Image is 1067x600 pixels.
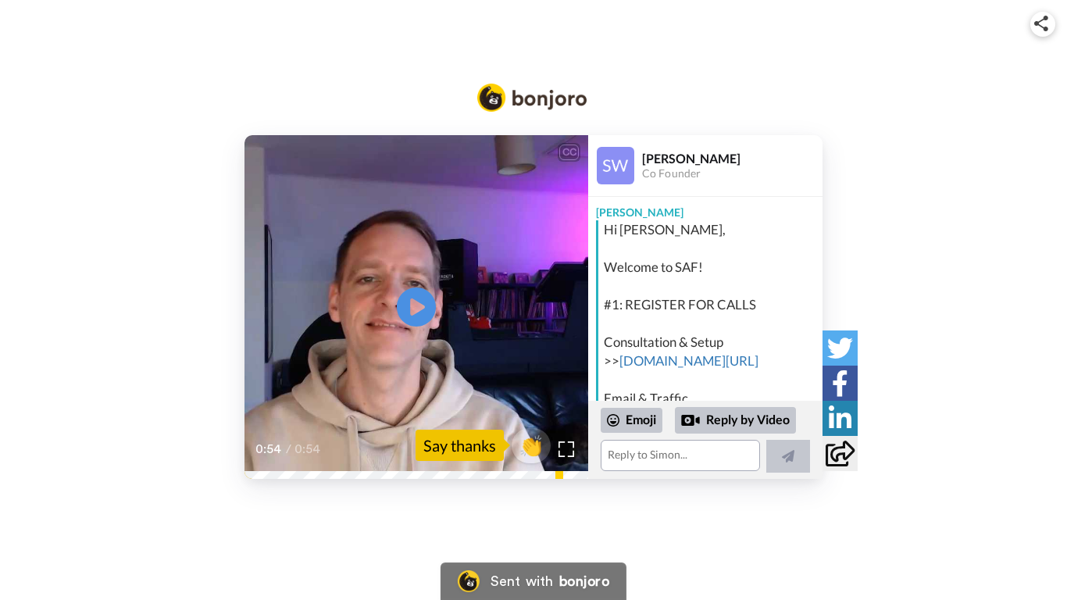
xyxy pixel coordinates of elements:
[294,440,322,459] span: 0:54
[558,441,574,457] img: Full screen
[416,430,504,461] div: Say thanks
[597,147,634,184] img: Profile Image
[601,408,662,433] div: Emoji
[559,145,579,160] div: CC
[477,84,587,112] img: Bonjoro Logo
[286,440,291,459] span: /
[675,407,796,434] div: Reply by Video
[1034,16,1048,31] img: ic_share.svg
[642,151,822,166] div: [PERSON_NAME]
[512,433,551,458] span: 👏
[512,428,551,463] button: 👏
[588,197,823,220] div: [PERSON_NAME]
[619,352,758,369] a: [DOMAIN_NAME][URL]
[255,440,283,459] span: 0:54
[642,167,822,180] div: Co Founder
[681,411,700,430] div: Reply by Video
